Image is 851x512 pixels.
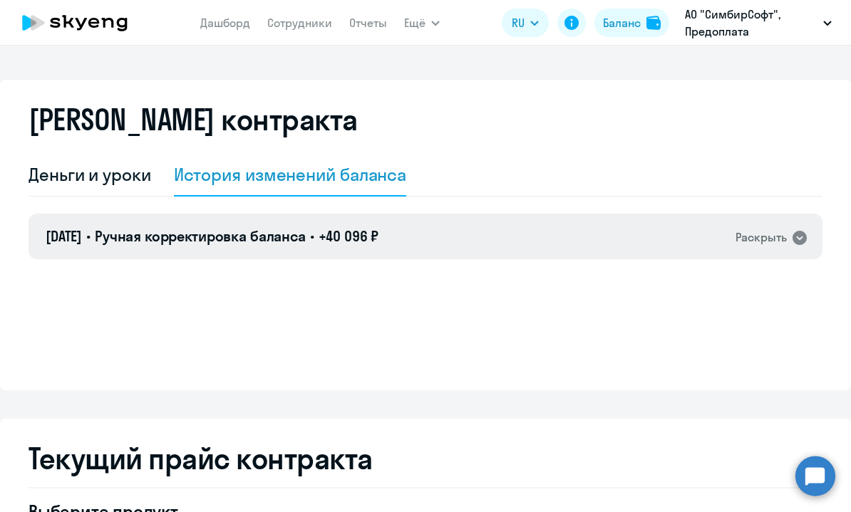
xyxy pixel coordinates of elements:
[319,227,379,245] span: +40 096 ₽
[603,14,641,31] div: Баланс
[502,9,549,37] button: RU
[512,14,525,31] span: RU
[646,16,661,30] img: balance
[29,442,822,476] h2: Текущий прайс контракта
[29,103,358,137] h2: [PERSON_NAME] контракта
[349,16,387,30] a: Отчеты
[86,227,91,245] span: •
[310,227,314,245] span: •
[267,16,332,30] a: Сотрудники
[404,14,425,31] span: Ещё
[174,163,407,186] div: История изменений баланса
[736,229,787,246] div: Раскрыть
[678,6,839,40] button: АО "СимбирСофт", Предоплата
[46,227,82,245] span: [DATE]
[29,163,151,186] div: Деньги и уроки
[685,6,818,40] p: АО "СимбирСофт", Предоплата
[404,9,440,37] button: Ещё
[95,227,306,245] span: Ручная корректировка баланса
[200,16,250,30] a: Дашборд
[594,9,669,37] button: Балансbalance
